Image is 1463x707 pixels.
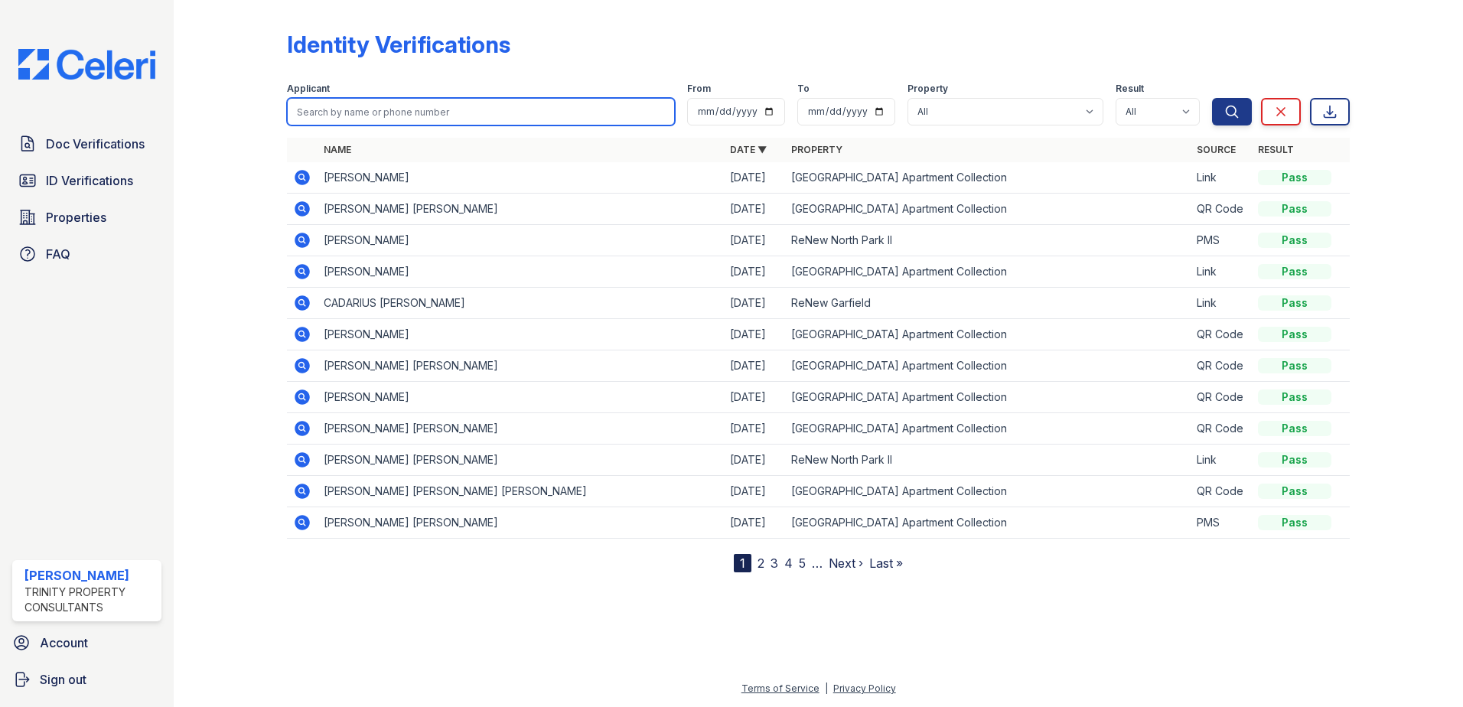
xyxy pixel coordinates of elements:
[318,413,724,445] td: [PERSON_NAME] [PERSON_NAME]
[1258,144,1294,155] a: Result
[785,445,1191,476] td: ReNew North Park II
[1258,201,1331,217] div: Pass
[785,225,1191,256] td: ReNew North Park II
[318,476,724,507] td: [PERSON_NAME] [PERSON_NAME] [PERSON_NAME]
[724,350,785,382] td: [DATE]
[785,382,1191,413] td: [GEOGRAPHIC_DATA] Apartment Collection
[1197,144,1236,155] a: Source
[318,350,724,382] td: [PERSON_NAME] [PERSON_NAME]
[1191,225,1252,256] td: PMS
[12,129,161,159] a: Doc Verifications
[24,566,155,585] div: [PERSON_NAME]
[1258,389,1331,405] div: Pass
[825,683,828,694] div: |
[1258,295,1331,311] div: Pass
[318,319,724,350] td: [PERSON_NAME]
[46,208,106,226] span: Properties
[1258,515,1331,530] div: Pass
[829,555,863,571] a: Next ›
[771,555,778,571] a: 3
[785,162,1191,194] td: [GEOGRAPHIC_DATA] Apartment Collection
[40,670,86,689] span: Sign out
[1191,194,1252,225] td: QR Code
[869,555,903,571] a: Last »
[1116,83,1144,95] label: Result
[287,31,510,58] div: Identity Verifications
[1191,256,1252,288] td: Link
[785,288,1191,319] td: ReNew Garfield
[318,194,724,225] td: [PERSON_NAME] [PERSON_NAME]
[1191,507,1252,539] td: PMS
[734,554,751,572] div: 1
[724,319,785,350] td: [DATE]
[24,585,155,615] div: Trinity Property Consultants
[46,245,70,263] span: FAQ
[12,165,161,196] a: ID Verifications
[318,225,724,256] td: [PERSON_NAME]
[1258,327,1331,342] div: Pass
[1191,445,1252,476] td: Link
[724,445,785,476] td: [DATE]
[6,664,168,695] a: Sign out
[6,627,168,658] a: Account
[46,135,145,153] span: Doc Verifications
[785,194,1191,225] td: [GEOGRAPHIC_DATA] Apartment Collection
[785,476,1191,507] td: [GEOGRAPHIC_DATA] Apartment Collection
[318,288,724,319] td: CADARIUS [PERSON_NAME]
[1258,452,1331,468] div: Pass
[1258,264,1331,279] div: Pass
[785,350,1191,382] td: [GEOGRAPHIC_DATA] Apartment Collection
[318,256,724,288] td: [PERSON_NAME]
[318,507,724,539] td: [PERSON_NAME] [PERSON_NAME]
[12,239,161,269] a: FAQ
[724,288,785,319] td: [DATE]
[833,683,896,694] a: Privacy Policy
[741,683,819,694] a: Terms of Service
[724,382,785,413] td: [DATE]
[724,476,785,507] td: [DATE]
[730,144,767,155] a: Date ▼
[6,49,168,80] img: CE_Logo_Blue-a8612792a0a2168367f1c8372b55b34899dd931a85d93a1a3d3e32e68fde9ad4.png
[1191,476,1252,507] td: QR Code
[785,256,1191,288] td: [GEOGRAPHIC_DATA] Apartment Collection
[287,98,675,125] input: Search by name or phone number
[907,83,948,95] label: Property
[318,445,724,476] td: [PERSON_NAME] [PERSON_NAME]
[724,413,785,445] td: [DATE]
[1191,382,1252,413] td: QR Code
[1191,413,1252,445] td: QR Code
[724,225,785,256] td: [DATE]
[687,83,711,95] label: From
[46,171,133,190] span: ID Verifications
[791,144,842,155] a: Property
[1191,288,1252,319] td: Link
[724,507,785,539] td: [DATE]
[318,162,724,194] td: [PERSON_NAME]
[1191,162,1252,194] td: Link
[785,319,1191,350] td: [GEOGRAPHIC_DATA] Apartment Collection
[324,144,351,155] a: Name
[724,162,785,194] td: [DATE]
[785,413,1191,445] td: [GEOGRAPHIC_DATA] Apartment Collection
[287,83,330,95] label: Applicant
[812,554,823,572] span: …
[1191,350,1252,382] td: QR Code
[724,256,785,288] td: [DATE]
[1258,233,1331,248] div: Pass
[758,555,764,571] a: 2
[318,382,724,413] td: [PERSON_NAME]
[1258,421,1331,436] div: Pass
[785,507,1191,539] td: [GEOGRAPHIC_DATA] Apartment Collection
[1258,358,1331,373] div: Pass
[1258,170,1331,185] div: Pass
[12,202,161,233] a: Properties
[1191,319,1252,350] td: QR Code
[784,555,793,571] a: 4
[1258,484,1331,499] div: Pass
[40,634,88,652] span: Account
[724,194,785,225] td: [DATE]
[797,83,810,95] label: To
[799,555,806,571] a: 5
